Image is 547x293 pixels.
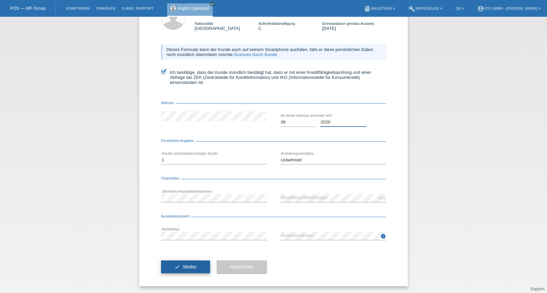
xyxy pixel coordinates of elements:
a: bookAnleitung ▾ [360,6,398,10]
a: POS — MF Group [10,6,46,11]
a: Support [530,287,544,291]
span: Finanzielles [161,177,181,180]
i: book [364,5,370,12]
a: E-Mail Support [119,6,157,10]
a: account_circleK33 GmbH - [PERSON_NAME] ▾ [474,6,544,10]
button: Abbrechen [217,260,267,273]
i: check [175,264,180,270]
button: check Weiter [161,260,210,273]
a: Einkäufe [93,6,118,10]
span: Abbrechen [230,264,253,270]
div: C [258,21,322,31]
i: close [211,2,214,6]
a: DE ▾ [452,6,467,10]
a: close [210,2,215,6]
i: build [408,5,415,12]
a: Scannen durch Kunde [234,52,277,57]
a: buildWerkzeuge ▾ [405,6,446,10]
div: [GEOGRAPHIC_DATA] [195,21,258,31]
i: info [381,234,386,239]
a: Argtim Djambazi [178,6,209,11]
span: Aufenthaltsbewilligung [258,21,295,26]
span: Ausweisdokument [161,214,191,218]
i: account_circle [477,5,484,12]
div: CHF [378,196,386,200]
a: info [381,236,386,240]
span: Weiter [183,264,197,270]
span: Persönliche Angaben [161,139,196,143]
span: Einreisedatum gemäss Ausweis [322,21,374,26]
span: Adresse [161,101,176,105]
div: Dieses Formular kann der Kunde auch auf seinem Smartphone ausfüllen, falls er diese persönlichen ... [161,44,386,60]
span: Nationalität [195,21,213,26]
div: [DATE] [322,21,386,31]
a: Kund*innen [63,6,93,10]
label: Ich bestätige, dass der Kunde mündlich bestätigt hat, dass er mit einer Kreditfähigkeitsprüfung u... [161,70,386,85]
